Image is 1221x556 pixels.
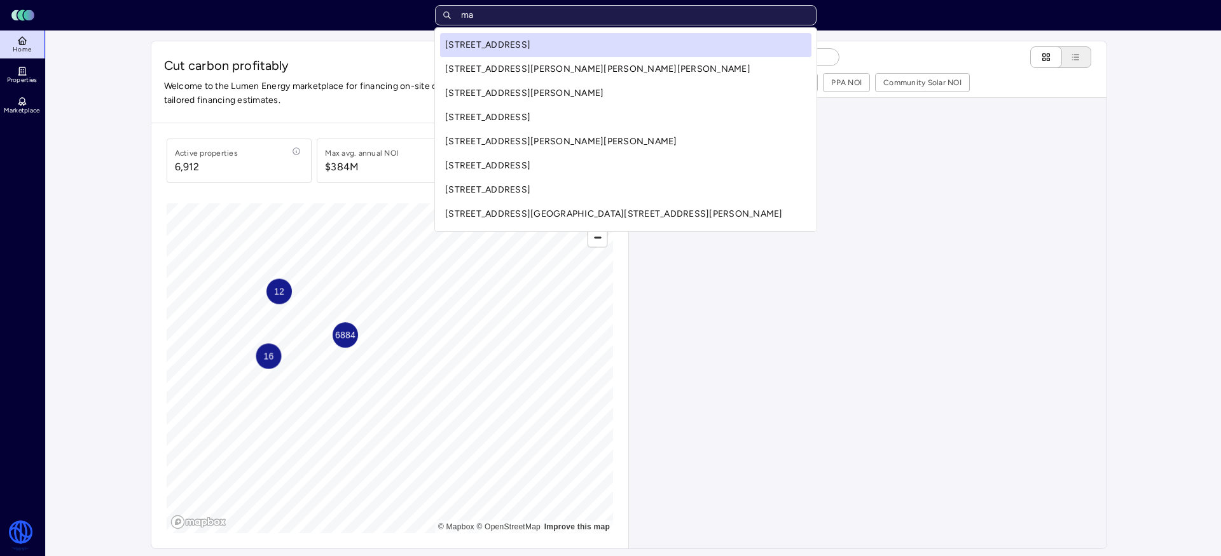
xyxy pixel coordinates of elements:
[440,226,811,250] a: [STREET_ADDRESS][PERSON_NAME]
[440,57,811,81] a: [STREET_ADDRESS][PERSON_NAME][PERSON_NAME][PERSON_NAME]
[440,178,811,202] a: [STREET_ADDRESS]
[440,33,811,57] a: [STREET_ADDRESS]
[440,130,811,154] a: [STREET_ADDRESS][PERSON_NAME][PERSON_NAME]
[440,105,811,130] a: [STREET_ADDRESS]
[440,81,811,105] a: [STREET_ADDRESS][PERSON_NAME]
[440,202,811,226] a: [STREET_ADDRESS][GEOGRAPHIC_DATA][STREET_ADDRESS][PERSON_NAME]
[440,154,811,178] a: [STREET_ADDRESS]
